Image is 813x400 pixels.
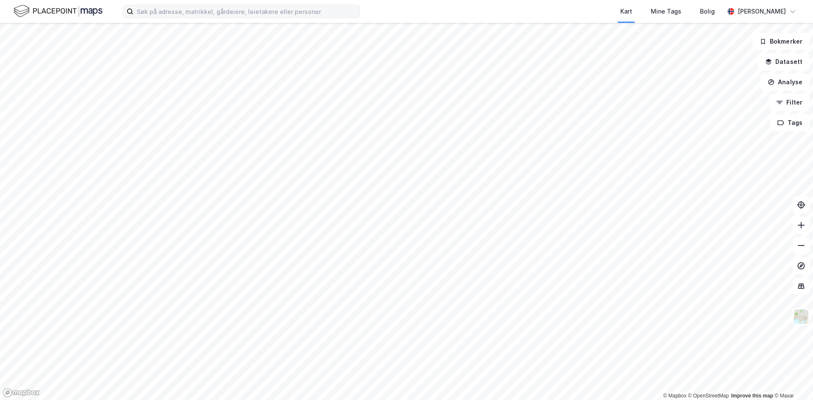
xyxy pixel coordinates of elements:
div: Bolig [700,6,715,17]
a: OpenStreetMap [688,393,729,399]
img: logo.f888ab2527a4732fd821a326f86c7f29.svg [14,4,102,19]
button: Filter [769,94,810,111]
button: Analyse [760,74,810,91]
div: [PERSON_NAME] [738,6,786,17]
div: Mine Tags [651,6,681,17]
button: Datasett [758,53,810,70]
a: Improve this map [731,393,773,399]
a: Mapbox homepage [3,388,40,397]
img: Z [793,309,809,325]
div: Kontrollprogram for chat [771,359,813,400]
button: Tags [770,114,810,131]
button: Bokmerker [752,33,810,50]
a: Mapbox [663,393,686,399]
input: Søk på adresse, matrikkel, gårdeiere, leietakere eller personer [133,5,359,18]
div: Kart [620,6,632,17]
iframe: Chat Widget [771,359,813,400]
